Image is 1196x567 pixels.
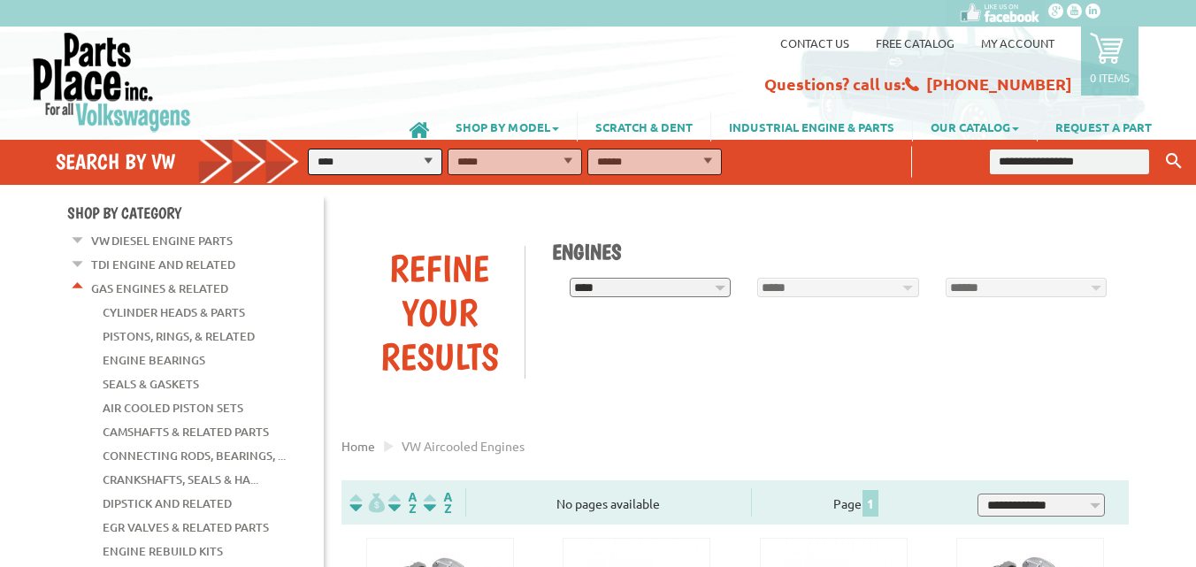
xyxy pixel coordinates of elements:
a: Connecting Rods, Bearings, ... [103,444,286,467]
div: Refine Your Results [355,246,525,379]
a: Gas Engines & Related [91,277,228,300]
img: Sort by Sales Rank [420,493,456,513]
a: SHOP BY MODEL [438,111,577,142]
span: 1 [862,490,878,517]
a: Crankshafts, Seals & Ha... [103,468,258,491]
a: INDUSTRIAL ENGINE & PARTS [711,111,912,142]
h1: Engines [552,239,1116,264]
a: Home [341,438,375,454]
a: SCRATCH & DENT [578,111,710,142]
img: Parts Place Inc! [31,31,193,133]
h4: Search by VW [56,149,311,174]
a: Engine Bearings [103,349,205,372]
button: Keyword Search [1161,147,1187,176]
img: filterpricelow.svg [349,493,385,513]
a: REQUEST A PART [1038,111,1169,142]
p: 0 items [1090,70,1130,85]
a: My Account [981,35,1054,50]
a: Engine Rebuild Kits [103,540,223,563]
a: TDI Engine and Related [91,253,235,276]
a: Cylinder Heads & Parts [103,301,245,324]
a: OUR CATALOG [913,111,1037,142]
div: Page [751,488,962,517]
a: Camshafts & Related Parts [103,420,269,443]
h4: Shop By Category [67,203,324,222]
a: Pistons, Rings, & Related [103,325,255,348]
span: VW aircooled engines [402,438,525,454]
a: Free Catalog [876,35,954,50]
img: Sort by Headline [385,493,420,513]
div: No pages available [466,494,751,513]
a: Dipstick and Related [103,492,232,515]
a: Air Cooled Piston Sets [103,396,243,419]
a: Seals & Gaskets [103,372,199,395]
a: EGR Valves & Related Parts [103,516,269,539]
a: 0 items [1081,27,1138,96]
a: Contact us [780,35,849,50]
a: VW Diesel Engine Parts [91,229,233,252]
